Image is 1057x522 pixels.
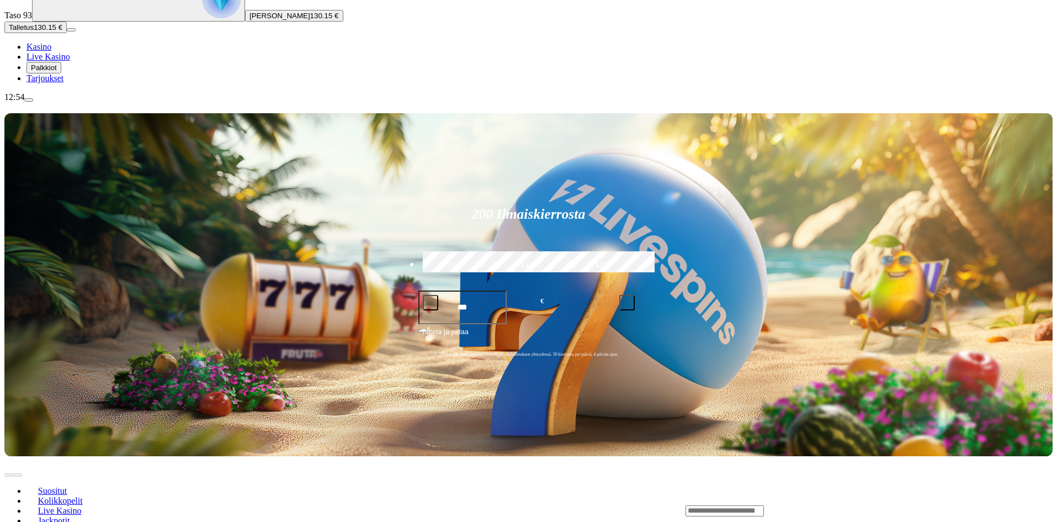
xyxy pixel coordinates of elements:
span: Kolikkopelit [34,496,87,505]
button: next slide [13,473,22,477]
label: €250 [569,250,637,282]
button: prev slide [4,473,13,477]
button: plus icon [619,295,635,310]
span: Suositut [34,486,71,495]
input: Search [686,505,764,516]
label: €150 [494,250,562,282]
span: 12:54 [4,92,24,102]
button: minus icon [423,295,438,310]
span: 130.15 € [310,12,339,20]
span: Taso 93 [4,10,32,20]
a: Tarjoukset [26,73,63,83]
span: € [540,296,544,307]
button: Palkkiot [26,62,61,73]
button: [PERSON_NAME]130.15 € [245,10,343,22]
a: Live Kasino [26,502,93,519]
button: Talleta ja pelaa [418,326,639,347]
a: Kasino [26,42,51,51]
label: €50 [420,250,488,282]
span: 130.15 € [34,23,62,31]
a: Kolikkopelit [26,492,94,509]
button: Talletusplus icon130.15 € [4,22,67,33]
span: Palkkiot [31,64,57,72]
nav: Main menu [4,42,1053,83]
a: Live Kasino [26,52,70,61]
a: Suositut [26,482,78,499]
button: menu [24,98,33,102]
span: Talletus [9,23,34,31]
span: € [427,325,431,332]
span: Live Kasino [34,506,86,515]
span: [PERSON_NAME] [249,12,310,20]
span: Talleta ja pelaa [422,326,469,346]
button: menu [67,28,76,31]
